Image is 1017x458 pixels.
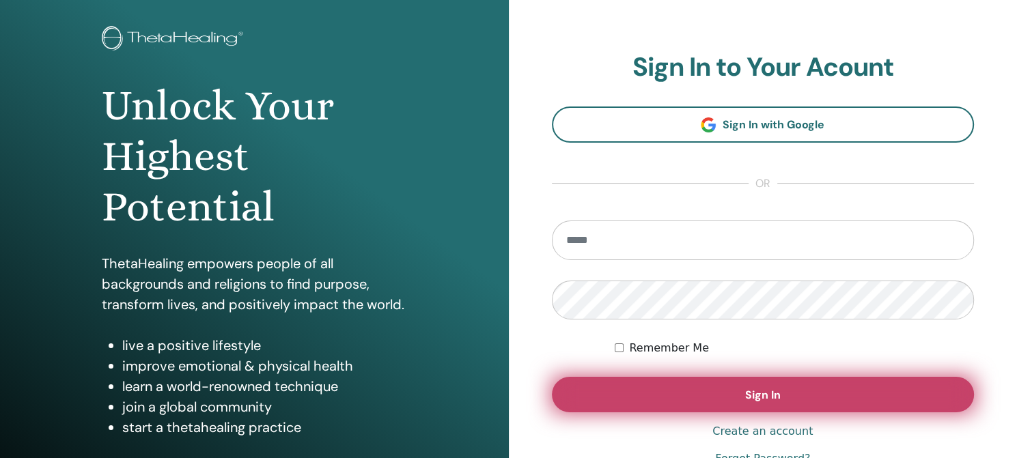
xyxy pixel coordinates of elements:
[552,106,975,143] a: Sign In with Google
[723,117,824,132] span: Sign In with Google
[749,175,777,192] span: or
[122,356,406,376] li: improve emotional & physical health
[122,376,406,397] li: learn a world-renowned technique
[629,340,709,356] label: Remember Me
[552,52,975,83] h2: Sign In to Your Acount
[122,397,406,417] li: join a global community
[122,417,406,438] li: start a thetahealing practice
[122,335,406,356] li: live a positive lifestyle
[712,423,813,440] a: Create an account
[552,377,975,412] button: Sign In
[102,81,406,233] h1: Unlock Your Highest Potential
[102,253,406,315] p: ThetaHealing empowers people of all backgrounds and religions to find purpose, transform lives, a...
[615,340,974,356] div: Keep me authenticated indefinitely or until I manually logout
[745,388,781,402] span: Sign In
